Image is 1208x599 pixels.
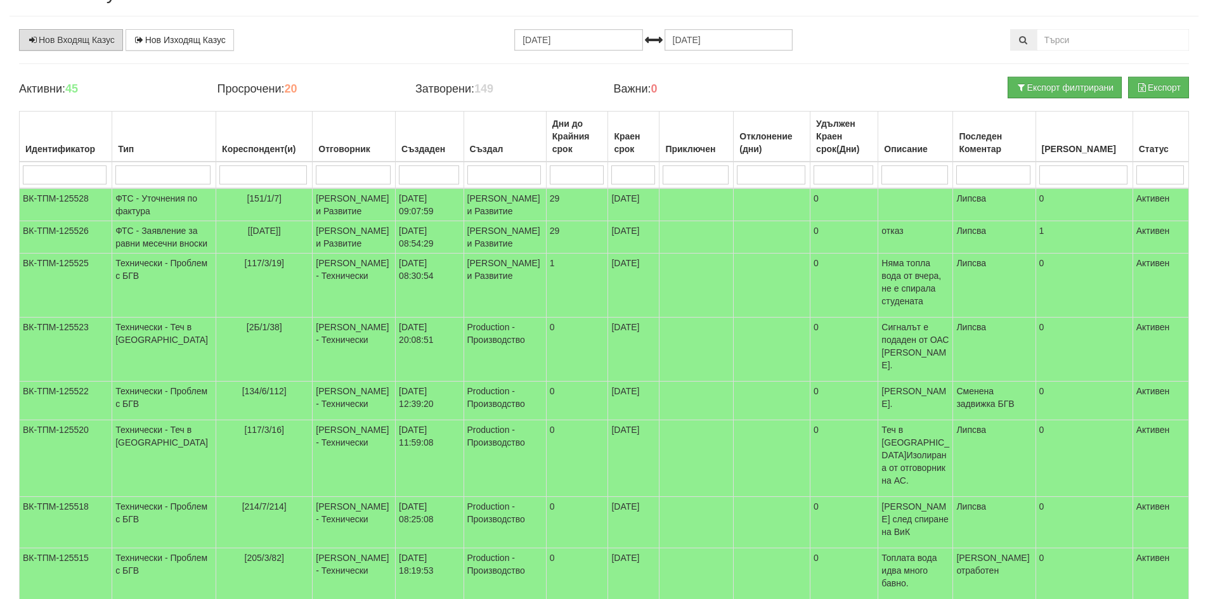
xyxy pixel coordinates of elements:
[881,385,949,410] p: [PERSON_NAME].
[313,221,396,254] td: [PERSON_NAME] и Развитие
[248,226,281,236] span: [[DATE]]
[1133,254,1188,318] td: Активен
[810,254,878,318] td: 0
[1133,318,1188,382] td: Активен
[396,254,464,318] td: [DATE] 08:30:54
[313,497,396,548] td: [PERSON_NAME] - Технически
[112,221,216,254] td: ФТС - Заявление за равни месечни вноски
[245,425,284,435] span: [117/3/16]
[546,112,608,162] th: Дни до Крайния срок: No sort applied, activate to apply an ascending sort
[881,423,949,487] p: Теч в [GEOGRAPHIC_DATA]Изолирана от отговорник на АС.
[1036,382,1133,420] td: 0
[550,226,560,236] span: 29
[1036,318,1133,382] td: 0
[464,318,546,382] td: Production - Производство
[659,112,734,162] th: Приключен: No sort applied, activate to apply an ascending sort
[608,254,659,318] td: [DATE]
[20,318,112,382] td: ВК-ТПМ-125523
[464,221,546,254] td: [PERSON_NAME] и Развитие
[112,318,216,382] td: Технически - Теч в [GEOGRAPHIC_DATA]
[814,115,874,158] div: Удължен Краен срок(Дни)
[956,553,1029,576] span: [PERSON_NAME] отработен
[1133,188,1188,221] td: Активен
[608,112,659,162] th: Краен срок: No sort applied, activate to apply an ascending sort
[19,29,123,51] a: Нов Входящ Казус
[313,188,396,221] td: [PERSON_NAME] и Развитие
[956,501,986,512] span: Липсва
[608,318,659,382] td: [DATE]
[1136,140,1185,158] div: Статус
[881,321,949,371] p: Сигналът е подаден от ОАС [PERSON_NAME].
[1039,140,1129,158] div: [PERSON_NAME]
[1036,497,1133,548] td: 0
[1036,254,1133,318] td: 0
[313,420,396,497] td: [PERSON_NAME] - Технически
[881,224,949,237] p: отказ
[396,318,464,382] td: [DATE] 20:08:51
[608,420,659,497] td: [DATE]
[396,188,464,221] td: [DATE] 09:07:59
[550,115,605,158] div: Дни до Крайния срок
[65,82,78,95] b: 45
[464,254,546,318] td: [PERSON_NAME] и Развитие
[464,497,546,548] td: Production - Производство
[956,322,986,332] span: Липсва
[1036,188,1133,221] td: 0
[810,221,878,254] td: 0
[734,112,810,162] th: Отклонение (дни): No sort applied, activate to apply an ascending sort
[1036,112,1133,162] th: Брой Файлове: No sort applied, activate to apply an ascending sort
[550,193,560,203] span: 29
[126,29,234,51] a: Нов Изходящ Казус
[651,82,658,95] b: 0
[313,318,396,382] td: [PERSON_NAME] - Технически
[242,386,287,396] span: [134/6/112]
[881,257,949,307] p: Няма топла вода от вчера, не е спирала студената
[396,221,464,254] td: [DATE] 08:54:29
[23,140,108,158] div: Идентификатор
[1133,221,1188,254] td: Активен
[1128,77,1189,98] button: Експорт
[810,318,878,382] td: 0
[219,140,309,158] div: Кореспондент(и)
[474,82,493,95] b: 149
[550,322,555,332] span: 0
[284,82,297,95] b: 20
[313,112,396,162] th: Отговорник: No sort applied, activate to apply an ascending sort
[245,553,284,563] span: [205/3/82]
[396,420,464,497] td: [DATE] 11:59:08
[611,127,656,158] div: Краен срок
[19,83,198,96] h4: Активни:
[1133,420,1188,497] td: Активен
[216,112,313,162] th: Кореспондент(и): No sort applied, activate to apply an ascending sort
[313,254,396,318] td: [PERSON_NAME] - Технически
[956,425,986,435] span: Липсва
[464,382,546,420] td: Production - Производство
[115,140,212,158] div: Тип
[112,382,216,420] td: Технически - Проблем с БГВ
[550,386,555,396] span: 0
[550,425,555,435] span: 0
[881,551,949,589] p: Топлата вода идва много бавно.
[245,258,284,268] span: [117/3/19]
[956,193,986,203] span: Липсва
[112,497,216,548] td: Технически - Проблем с БГВ
[247,193,282,203] span: [151/1/7]
[464,188,546,221] td: [PERSON_NAME] и Развитие
[810,497,878,548] td: 0
[20,254,112,318] td: ВК-ТПМ-125525
[737,127,807,158] div: Отклонение (дни)
[415,83,594,96] h4: Затворени:
[550,553,555,563] span: 0
[956,386,1014,409] span: Сменена задвижка БГВ
[956,127,1032,158] div: Последен Коментар
[316,140,392,158] div: Отговорник
[112,420,216,497] td: Технически - Теч в [GEOGRAPHIC_DATA]
[956,258,986,268] span: Липсва
[881,140,949,158] div: Описание
[396,112,464,162] th: Създаден: No sort applied, activate to apply an ascending sort
[217,83,396,96] h4: Просрочени:
[1133,382,1188,420] td: Активен
[20,420,112,497] td: ВК-ТПМ-125520
[550,258,555,268] span: 1
[1037,29,1189,51] input: Търсене по Идентификатор, Бл/Вх/Ап, Тип, Описание, Моб. Номер, Имейл, Файл, Коментар,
